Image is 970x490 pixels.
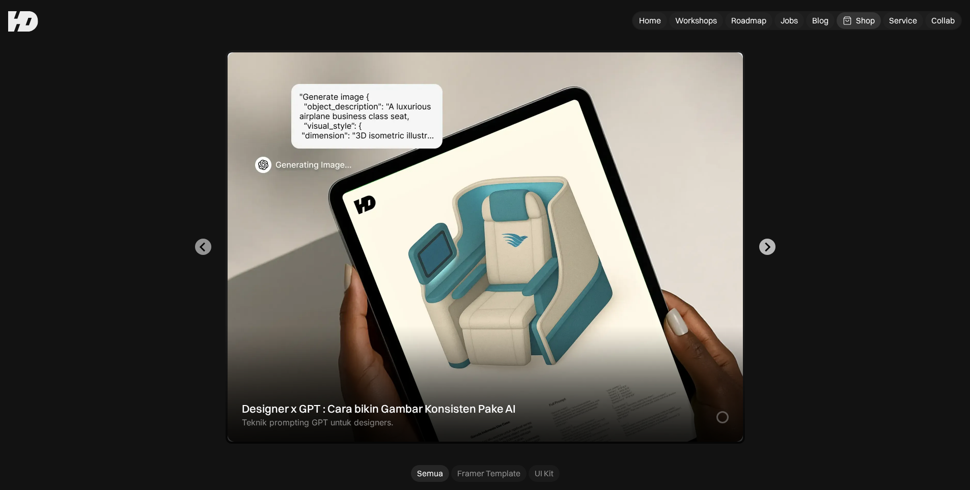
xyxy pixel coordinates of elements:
[837,12,881,29] a: Shop
[925,12,961,29] a: Collab
[535,468,553,479] div: UI Kit
[806,12,835,29] a: Blog
[781,15,798,26] div: Jobs
[195,239,211,255] button: Go to last slide
[675,15,717,26] div: Workshops
[856,15,875,26] div: Shop
[226,50,745,444] a: Designer x GPT : Cara bikin Gambar Konsisten Pake AITeknik prompting GPT untuk designers.
[759,239,775,255] button: Next slide
[226,50,745,444] div: 1 of 2
[931,15,955,26] div: Collab
[417,468,443,479] div: Semua
[457,468,520,479] div: Framer Template
[633,12,667,29] a: Home
[725,12,772,29] a: Roadmap
[669,12,723,29] a: Workshops
[889,15,917,26] div: Service
[639,15,661,26] div: Home
[812,15,828,26] div: Blog
[883,12,923,29] a: Service
[731,15,766,26] div: Roadmap
[774,12,804,29] a: Jobs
